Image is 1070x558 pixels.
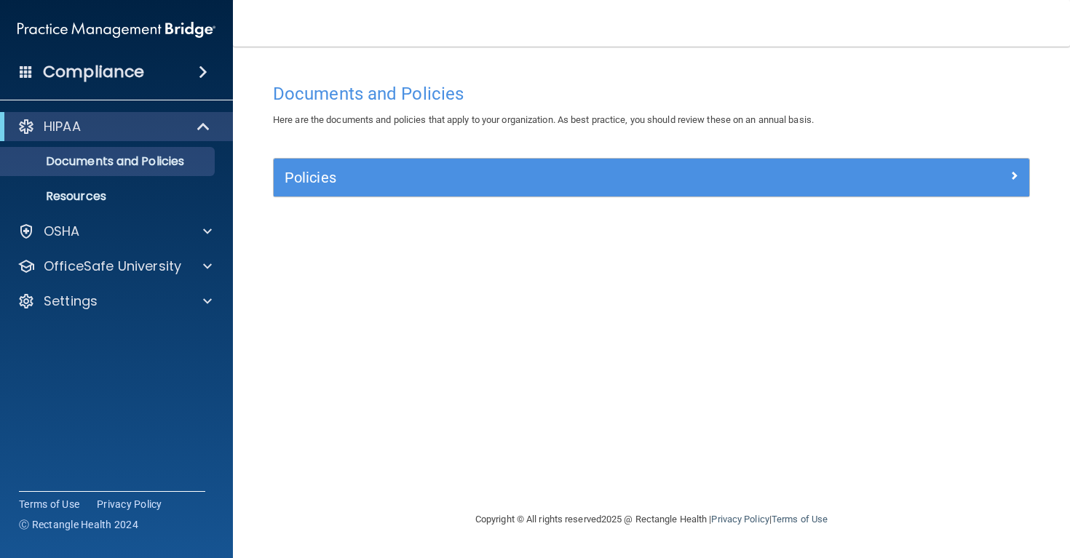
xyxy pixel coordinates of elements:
[44,258,181,275] p: OfficeSafe University
[9,154,208,169] p: Documents and Policies
[17,292,212,310] a: Settings
[97,497,162,511] a: Privacy Policy
[43,62,144,82] h4: Compliance
[17,223,212,240] a: OSHA
[44,223,80,240] p: OSHA
[17,258,212,275] a: OfficeSafe University
[711,514,769,525] a: Privacy Policy
[285,170,830,186] h5: Policies
[273,114,814,125] span: Here are the documents and policies that apply to your organization. As best practice, you should...
[386,496,917,543] div: Copyright © All rights reserved 2025 @ Rectangle Health | |
[44,118,81,135] p: HIPAA
[19,497,79,511] a: Terms of Use
[818,455,1053,513] iframe: Drift Widget Chat Controller
[44,292,98,310] p: Settings
[17,118,211,135] a: HIPAA
[17,15,215,44] img: PMB logo
[273,84,1030,103] h4: Documents and Policies
[19,517,138,532] span: Ⓒ Rectangle Health 2024
[772,514,828,525] a: Terms of Use
[285,166,1018,189] a: Policies
[9,189,208,204] p: Resources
